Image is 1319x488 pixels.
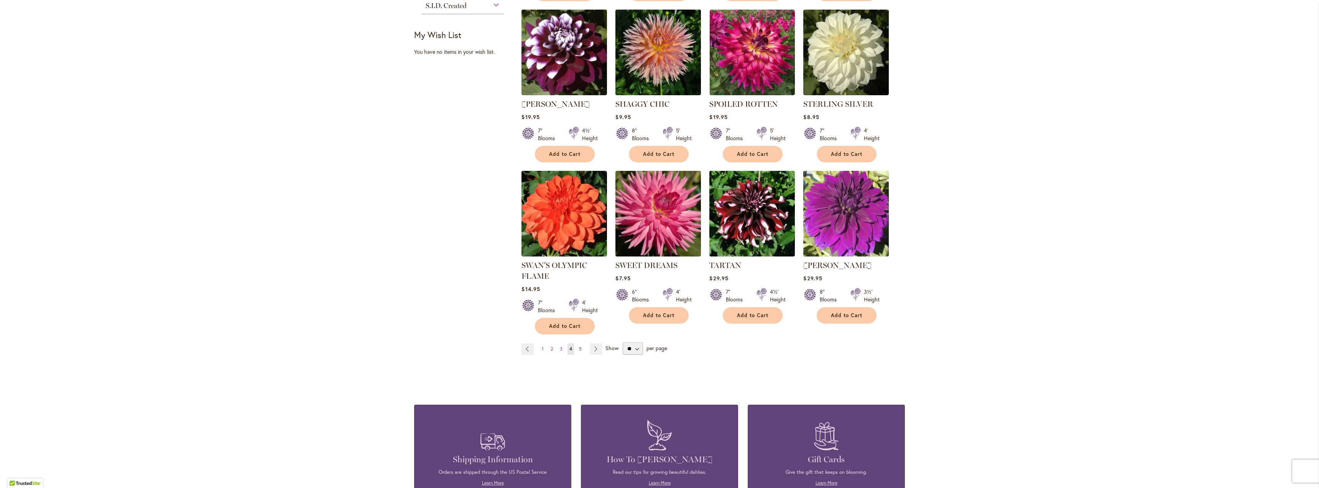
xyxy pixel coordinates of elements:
[643,312,674,319] span: Add to Cart
[615,261,678,270] a: SWEET DREAMS
[538,127,559,142] div: 7" Blooms
[816,480,837,486] a: Learn More
[615,251,701,258] a: SWEET DREAMS
[615,89,701,97] a: SHAGGY CHIC
[723,146,783,162] button: Add to Cart
[649,480,671,486] a: Learn More
[560,346,562,352] span: 3
[535,318,595,334] button: Add to Cart
[615,99,669,109] a: SHAGGY CHIC
[6,461,27,482] iframe: Launch Accessibility Center
[831,151,862,157] span: Add to Cart
[737,151,768,157] span: Add to Cart
[551,346,553,352] span: 2
[521,261,587,281] a: SWAN'S OLYMPIC FLAME
[582,299,598,314] div: 4' Height
[569,346,572,352] span: 4
[426,2,467,10] span: S.I.D. Created
[632,127,653,142] div: 8" Blooms
[803,275,822,282] span: $29.95
[549,323,581,329] span: Add to Cart
[803,251,889,258] a: Thomas Edison
[558,343,564,355] a: 3
[521,113,539,121] span: $19.95
[629,146,689,162] button: Add to Cart
[426,469,560,476] p: Orders are shipped through the US Postal Service
[521,285,540,293] span: $14.95
[831,312,862,319] span: Add to Cart
[709,251,795,258] a: Tartan
[709,275,728,282] span: $29.95
[521,99,590,109] a: [PERSON_NAME]
[709,113,727,121] span: $19.95
[542,346,544,352] span: 1
[676,288,692,303] div: 4' Height
[521,171,607,256] img: Swan's Olympic Flame
[864,127,880,142] div: 4' Height
[709,89,795,97] a: SPOILED ROTTEN
[803,10,889,95] img: Sterling Silver
[426,454,560,465] h4: Shipping Information
[759,469,893,476] p: Give the gift that keeps on blooming.
[482,480,504,486] a: Learn More
[803,113,819,121] span: $8.95
[770,127,786,142] div: 5' Height
[540,343,546,355] a: 1
[770,288,786,303] div: 4½' Height
[521,251,607,258] a: Swan's Olympic Flame
[709,10,795,95] img: SPOILED ROTTEN
[709,99,778,109] a: SPOILED ROTTEN
[676,127,692,142] div: 5' Height
[820,288,841,303] div: 8" Blooms
[615,275,630,282] span: $7.95
[579,346,582,352] span: 5
[549,343,555,355] a: 2
[820,127,841,142] div: 7" Blooms
[629,307,689,324] button: Add to Cart
[414,48,516,56] div: You have no items in your wish list.
[709,261,741,270] a: TARTAN
[726,127,747,142] div: 7" Blooms
[549,151,581,157] span: Add to Cart
[538,299,559,314] div: 7" Blooms
[817,307,877,324] button: Add to Cart
[521,89,607,97] a: Ryan C
[864,288,880,303] div: 3½' Height
[615,171,701,256] img: SWEET DREAMS
[592,469,727,476] p: Read our tips for growing beautiful dahlias.
[803,261,872,270] a: [PERSON_NAME]
[615,10,701,95] img: SHAGGY CHIC
[726,288,747,303] div: 7" Blooms
[592,454,727,465] h4: How To [PERSON_NAME]
[414,29,461,40] strong: My Wish List
[605,344,618,352] span: Show
[723,307,783,324] button: Add to Cart
[521,10,607,95] img: Ryan C
[582,127,598,142] div: 4½' Height
[646,344,667,352] span: per page
[632,288,653,303] div: 6" Blooms
[759,454,893,465] h4: Gift Cards
[535,146,595,162] button: Add to Cart
[709,171,795,256] img: Tartan
[817,146,877,162] button: Add to Cart
[803,89,889,97] a: Sterling Silver
[577,343,584,355] a: 5
[737,312,768,319] span: Add to Cart
[803,99,873,109] a: STERLING SILVER
[803,171,889,256] img: Thomas Edison
[615,113,631,121] span: $9.95
[643,151,674,157] span: Add to Cart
